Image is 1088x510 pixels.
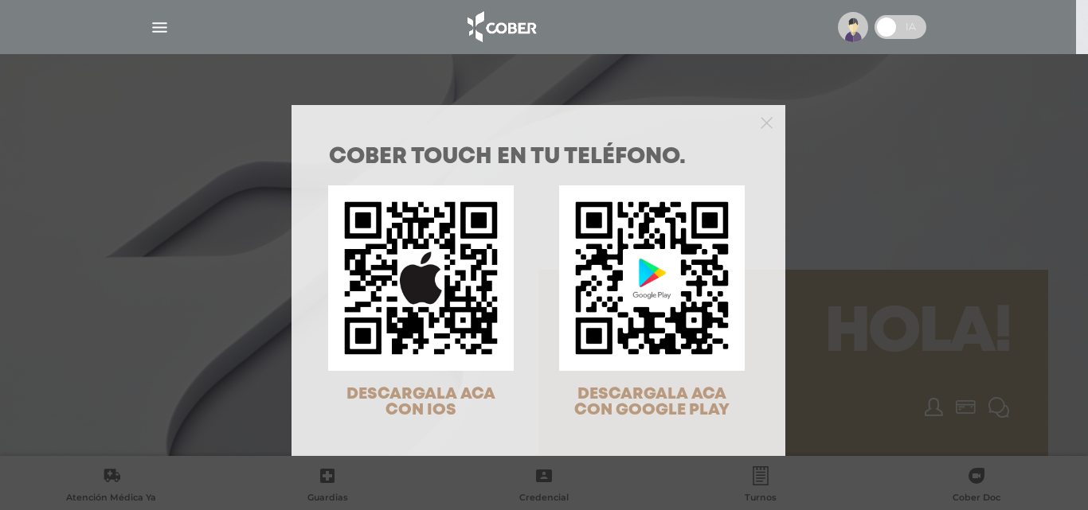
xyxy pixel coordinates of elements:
h1: COBER TOUCH en tu teléfono. [329,146,748,169]
img: qr-code [559,185,745,371]
img: qr-code [328,185,514,371]
button: Close [761,115,773,129]
span: DESCARGALA ACA CON GOOGLE PLAY [574,387,730,418]
span: DESCARGALA ACA CON IOS [346,387,495,418]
